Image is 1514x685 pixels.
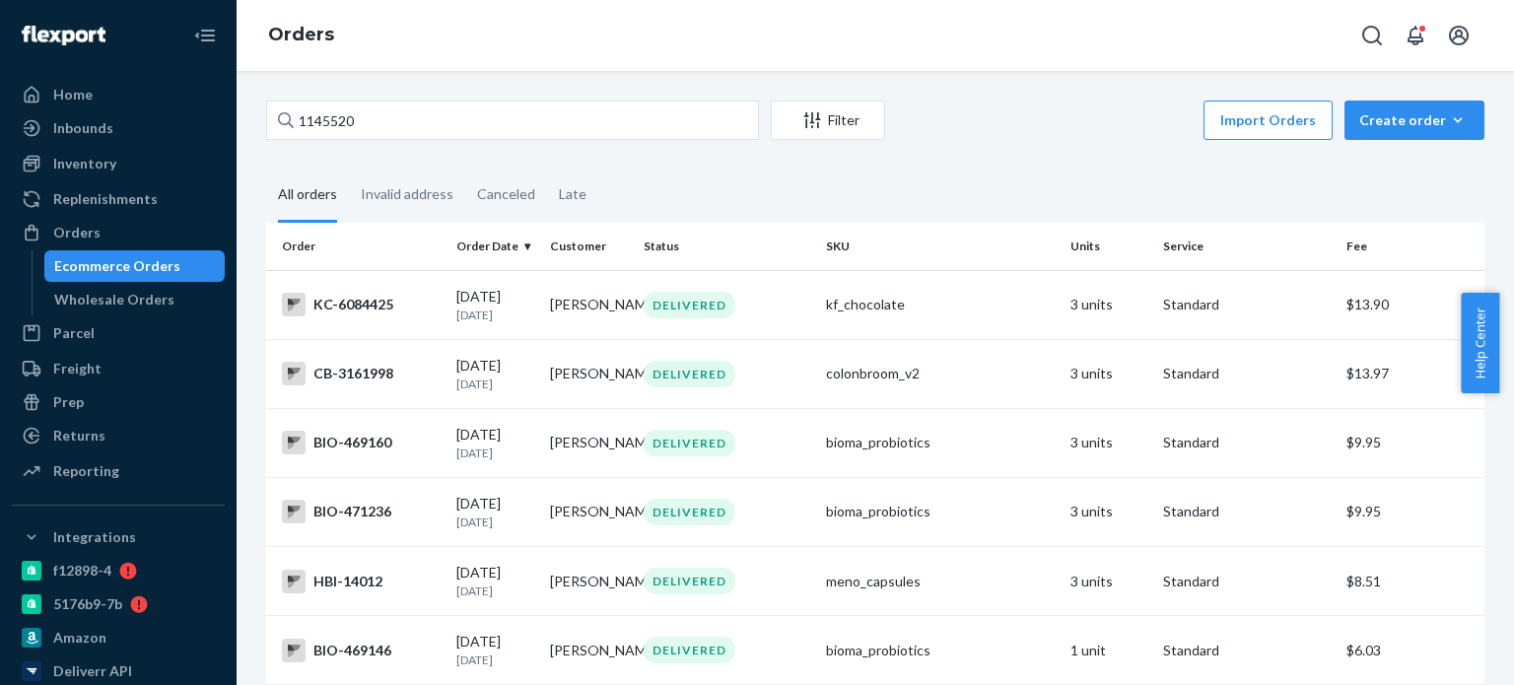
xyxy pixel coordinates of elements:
div: f12898-4 [53,561,111,581]
div: Create order [1359,110,1470,130]
div: DELIVERED [644,637,735,663]
td: [PERSON_NAME] [542,616,636,685]
div: colonbroom_v2 [826,364,1054,383]
input: Search orders [266,101,759,140]
td: $13.90 [1339,270,1484,339]
p: Standard [1163,572,1330,591]
ol: breadcrumbs [252,7,350,64]
div: Home [53,85,93,104]
td: $9.95 [1339,477,1484,546]
div: Amazon [53,628,106,648]
button: Open account menu [1439,16,1479,55]
p: Standard [1163,433,1330,452]
th: Order [266,223,448,270]
td: 3 units [1063,477,1156,546]
td: [PERSON_NAME] [542,339,636,408]
div: Reporting [53,461,119,481]
a: Orders [12,217,225,248]
img: Flexport logo [22,26,105,45]
div: Prep [53,392,84,412]
th: Service [1155,223,1338,270]
div: CB-3161998 [282,362,441,385]
div: KC-6084425 [282,293,441,316]
div: bioma_probiotics [826,433,1054,452]
div: Inventory [53,154,116,173]
button: Help Center [1461,293,1499,393]
td: 3 units [1063,408,1156,477]
div: BIO-471236 [282,500,441,523]
p: [DATE] [456,307,534,323]
th: Status [636,223,818,270]
div: 5176b9-7b [53,594,122,614]
a: Replenishments [12,183,225,215]
a: Ecommerce Orders [44,250,226,282]
p: Standard [1163,295,1330,314]
th: Units [1063,223,1156,270]
a: Returns [12,420,225,451]
a: Parcel [12,317,225,349]
div: Replenishments [53,189,158,209]
td: [PERSON_NAME] [542,408,636,477]
div: Wholesale Orders [54,290,174,309]
button: Import Orders [1204,101,1333,140]
div: Parcel [53,323,95,343]
p: [DATE] [456,376,534,392]
button: Integrations [12,521,225,553]
a: 5176b9-7b [12,588,225,620]
td: 3 units [1063,547,1156,616]
div: [DATE] [456,563,534,599]
div: meno_capsules [826,572,1054,591]
div: BIO-469146 [282,639,441,662]
td: $9.95 [1339,408,1484,477]
div: HBI-14012 [282,570,441,593]
div: Ecommerce Orders [54,256,180,276]
td: 1 unit [1063,616,1156,685]
button: Filter [771,101,885,140]
a: Wholesale Orders [44,284,226,315]
div: Late [559,169,586,220]
div: Inbounds [53,118,113,138]
div: Freight [53,359,102,378]
a: Inventory [12,148,225,179]
td: $8.51 [1339,547,1484,616]
a: Prep [12,386,225,418]
div: Integrations [53,527,136,547]
div: DELIVERED [644,568,735,594]
button: Open Search Box [1352,16,1392,55]
a: Home [12,79,225,110]
th: Fee [1339,223,1484,270]
p: [DATE] [456,651,534,668]
div: Filter [772,110,884,130]
div: Returns [53,426,105,445]
div: bioma_probiotics [826,502,1054,521]
td: $13.97 [1339,339,1484,408]
div: DELIVERED [644,499,735,525]
div: All orders [278,169,337,223]
div: [DATE] [456,494,534,530]
a: Freight [12,353,225,384]
div: [DATE] [456,356,534,392]
button: Open notifications [1396,16,1435,55]
a: Inbounds [12,112,225,144]
td: $6.03 [1339,616,1484,685]
p: [DATE] [456,445,534,461]
p: Standard [1163,502,1330,521]
a: Reporting [12,455,225,487]
div: BIO-469160 [282,431,441,454]
div: [DATE] [456,287,534,323]
p: Standard [1163,641,1330,660]
div: DELIVERED [644,361,735,387]
a: f12898-4 [12,555,225,586]
td: [PERSON_NAME] [542,547,636,616]
p: [DATE] [456,514,534,530]
div: Orders [53,223,101,242]
td: 3 units [1063,339,1156,408]
div: DELIVERED [644,292,735,318]
th: SKU [818,223,1062,270]
div: Canceled [477,169,535,220]
div: kf_chocolate [826,295,1054,314]
button: Close Navigation [185,16,225,55]
div: Invalid address [361,169,453,220]
td: 3 units [1063,270,1156,339]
